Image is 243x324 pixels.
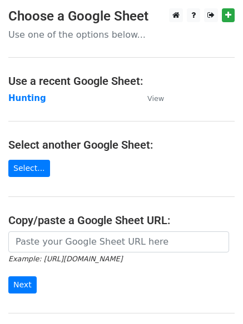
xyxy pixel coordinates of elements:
[8,74,235,88] h4: Use a recent Google Sheet:
[8,255,122,263] small: Example: [URL][DOMAIN_NAME]
[8,8,235,24] h3: Choose a Google Sheet
[8,214,235,227] h4: Copy/paste a Google Sheet URL:
[8,160,50,177] a: Select...
[8,276,37,293] input: Next
[8,29,235,40] p: Use one of the options below...
[8,138,235,151] h4: Select another Google Sheet:
[136,93,164,103] a: View
[8,231,229,252] input: Paste your Google Sheet URL here
[147,94,164,103] small: View
[8,93,46,103] a: Hunting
